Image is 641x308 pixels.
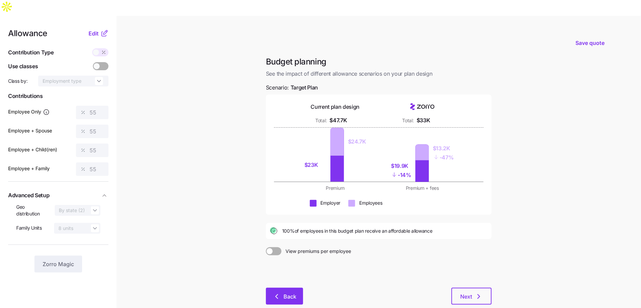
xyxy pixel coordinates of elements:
[296,185,375,191] div: Premium
[89,29,99,37] span: Edit
[8,191,50,200] span: Advanced Setup
[8,62,38,71] span: Use classes
[348,137,366,146] div: $24.7K
[8,78,27,84] span: Class by:
[89,29,100,37] button: Edit
[570,33,610,52] button: Save quote
[391,170,411,179] div: - 14%
[266,83,318,92] span: Scenario:
[460,292,472,301] span: Next
[391,162,411,170] div: $19.9K
[8,127,52,134] label: Employee + Spouse
[8,146,57,153] label: Employee + Child(ren)
[433,144,454,153] div: $13.2K
[383,185,462,191] div: Premium + fees
[282,228,433,234] span: 100% of employees in this budget plan receive an affordable allowance
[315,117,327,124] div: Total:
[304,161,326,169] div: $23K
[451,288,492,305] button: Next
[311,103,360,111] div: Current plan design
[417,116,430,125] div: $33K
[8,108,50,115] label: Employee Only
[8,48,54,57] span: Contribution Type
[16,225,42,231] span: Family Units
[34,256,82,273] button: Zorro Magic
[281,247,351,255] span: View premiums per employee
[16,204,49,217] span: Geo distribution
[266,288,303,305] button: Back
[321,200,341,206] div: Employer
[433,153,454,162] div: - 47%
[266,56,492,67] h1: Budget planning
[283,292,296,301] span: Back
[330,116,347,125] div: $47.7K
[8,165,50,172] label: Employee + Family
[8,204,108,239] div: Advanced Setup
[291,83,318,92] span: Target Plan
[359,200,382,206] div: Employees
[266,70,492,78] span: See the impact of different allowance scenarios on your plan design
[8,29,47,37] span: Allowance
[43,260,74,268] span: Zorro Magic
[402,117,414,124] div: Total:
[8,187,108,204] button: Advanced Setup
[8,92,108,100] span: Contributions
[575,39,605,47] span: Save quote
